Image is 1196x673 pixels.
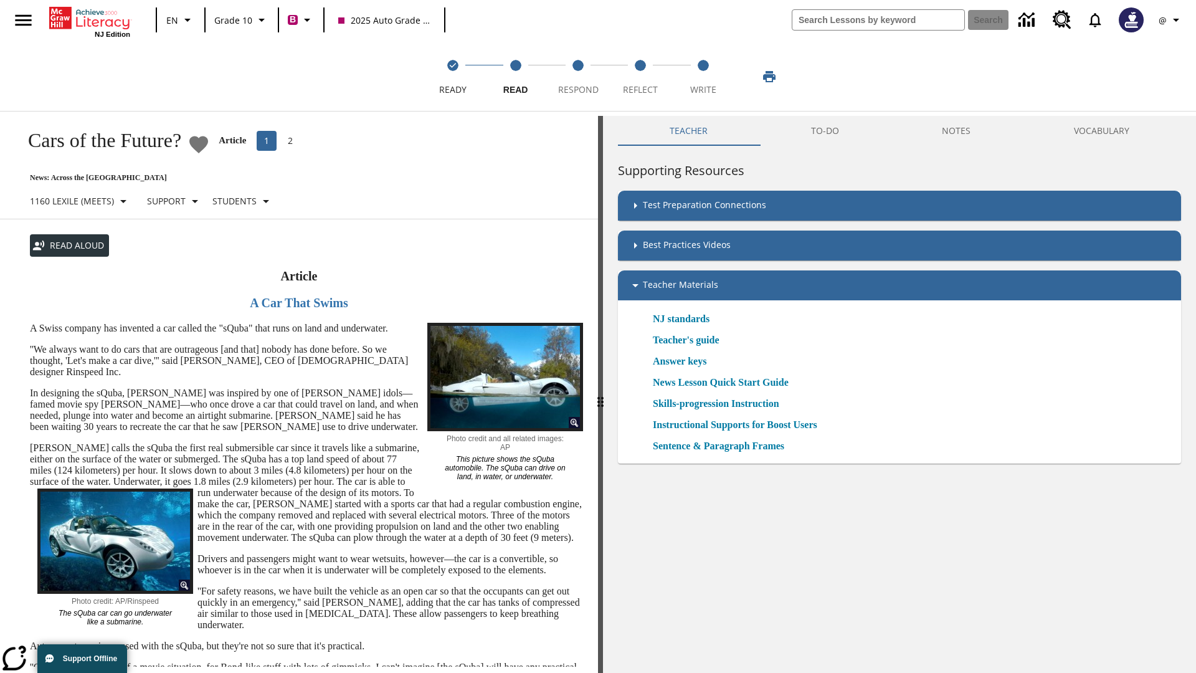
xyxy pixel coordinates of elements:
[53,606,178,626] p: The sQuba car can go underwater like a submarine.
[27,296,571,310] h3: A Car That Swims
[30,234,109,257] button: Read Aloud
[618,191,1181,221] div: Test Preparation Connections
[569,417,580,428] img: Magnify
[749,65,789,88] button: Print
[479,42,551,111] button: Read step 2 of 5
[280,131,300,151] button: Go to page 2
[25,190,136,212] button: Select Lexile, 1160 Lexile (Meets)
[643,238,731,253] p: Best Practices Videos
[15,173,302,183] p: News: Across the [GEOGRAPHIC_DATA]
[209,9,274,31] button: Grade: Grade 10, Select a grade
[207,190,278,212] button: Select Student
[338,14,430,27] span: 2025 Auto Grade 10
[257,131,277,151] button: page 1
[290,12,296,27] span: B
[618,116,1181,146] div: Instructional Panel Tabs
[212,194,257,208] p: Students
[653,396,779,411] a: Skills-progression Instruction, Will open in new browser window or tab
[604,42,676,111] button: Reflect step 4 of 5
[792,10,964,30] input: search field
[5,2,42,39] button: Open side menu
[653,333,719,348] a: Teacher's guide, Will open in new browser window or tab
[891,116,1023,146] button: NOTES
[30,388,583,432] p: In designing the sQuba, [PERSON_NAME] was inspired by one of [PERSON_NAME] idols—famed movie spy ...
[147,194,186,208] p: Support
[53,594,178,606] p: Photo credit: AP/Rinspeed
[1022,116,1181,146] button: VOCABULARY
[690,84,716,95] span: Write
[643,198,766,213] p: Test Preparation Connections
[558,84,599,95] span: Respond
[653,418,817,432] a: Instructional Supports for Boost Users, Will open in new browser window or tab
[63,654,117,663] span: Support Offline
[653,354,706,369] a: Answer keys, Will open in new browser window or tab
[166,14,178,27] span: EN
[219,135,246,146] p: Article
[439,84,467,95] span: Ready
[1151,9,1191,31] button: Profile/Settings
[618,161,1181,181] h6: Supporting Resources
[30,553,583,576] p: Drivers and passengers might want to wear wetsuits, however—the car is a convertible, so whoever ...
[49,4,130,38] div: Home
[667,42,739,111] button: Write step 5 of 5
[95,31,130,38] span: NJ Edition
[653,439,784,454] a: Sentence & Paragraph Frames, Will open in new browser window or tab
[30,344,583,378] p: ''We always want to do cars that are outrageous [and that] nobody has done before. So we thought,...
[1079,4,1111,36] a: Notifications
[187,133,210,155] button: Add to Favorites - Cars of the Future?
[503,85,528,95] span: Read
[161,9,201,31] button: Language: EN, Select a language
[618,270,1181,300] div: Teacher Materials
[37,644,127,673] button: Support Offline
[37,489,193,594] img: Close-up of a car with two passengers driving underwater.
[214,14,252,27] span: Grade 10
[1011,3,1045,37] a: Data Center
[255,131,302,151] nav: Articles pagination
[1119,7,1144,32] img: Avatar
[283,9,320,31] button: Boost Class color is violet red. Change class color
[618,231,1181,260] div: Best Practices Videos
[443,452,567,481] p: This picture shows the sQuba automobile. The sQuba can drive on land, in water, or underwater.
[759,116,891,146] button: TO-DO
[30,586,583,631] p: ''For safety reasons, we have built the vehicle as an open car so that the occupants can get out ...
[142,190,207,212] button: Scaffolds, Support
[542,42,614,111] button: Respond step 3 of 5
[427,323,583,431] img: High-tech automobile treading water.
[1045,3,1079,37] a: Resource Center, Will open in new tab
[1111,4,1151,36] button: Select a new avatar
[653,312,717,327] a: NJ standards
[417,42,489,111] button: Ready(Step completed) step 1 of 5
[443,431,567,452] p: Photo credit and all related images: AP
[623,84,658,95] span: Reflect
[27,269,571,284] h2: Article
[15,129,181,152] h1: Cars of the Future?
[603,116,1196,673] div: activity
[598,116,603,673] div: Press Enter or Spacebar and then press right and left arrow keys to move the slider
[30,323,583,334] p: A Swiss company has invented a car called the "sQuba" that runs on land and underwater.
[30,442,583,543] p: [PERSON_NAME] calls the sQuba the first real submersible car since it travels like a submarine, e...
[618,116,759,146] button: Teacher
[1159,14,1167,27] span: @
[30,641,583,652] p: Auto experts are impressed with the sQuba, but they're not so sure that it's practical.
[179,580,190,591] img: Magnify
[643,278,718,293] p: Teacher Materials
[30,194,114,208] p: 1160 Lexile (Meets)
[653,375,789,390] a: News Lesson Quick Start Guide, Will open in new browser window or tab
